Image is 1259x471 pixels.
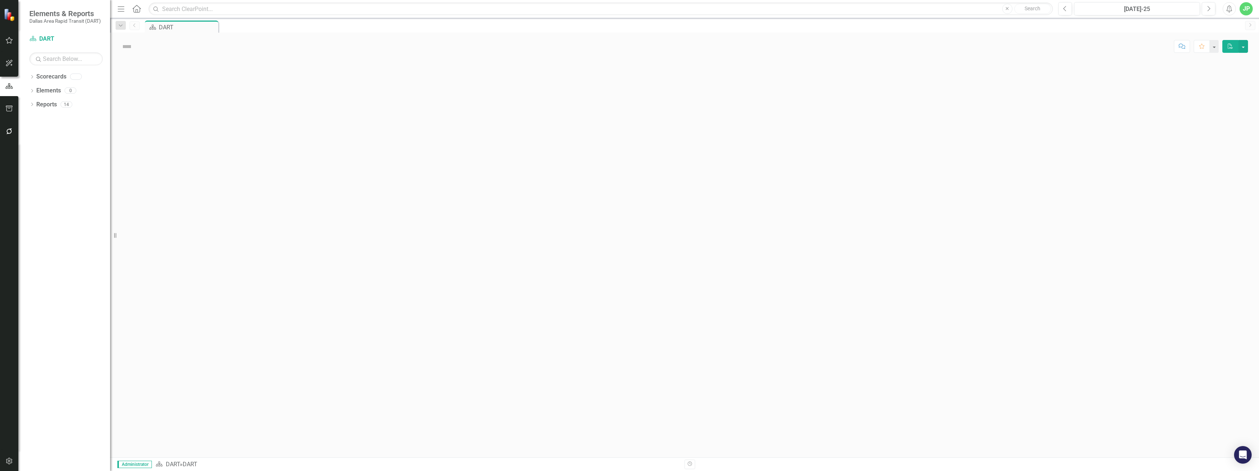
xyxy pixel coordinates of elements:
[1234,446,1252,464] div: Open Intercom Messenger
[29,18,101,24] small: Dallas Area Rapid Transit (DART)
[36,73,66,81] a: Scorecards
[1240,2,1253,15] button: JP
[29,35,103,43] a: DART
[4,8,17,21] img: ClearPoint Strategy
[159,23,216,32] div: DART
[29,9,101,18] span: Elements & Reports
[1077,5,1197,14] div: [DATE]-25
[1025,6,1040,11] span: Search
[29,52,103,65] input: Search Below...
[36,101,57,109] a: Reports
[1074,2,1200,15] button: [DATE]-25
[121,41,133,52] img: Not Defined
[1014,4,1051,14] button: Search
[183,461,197,468] div: DART
[61,101,72,107] div: 14
[149,3,1053,15] input: Search ClearPoint...
[166,461,180,468] a: DART
[36,87,61,95] a: Elements
[117,461,152,468] span: Administrator
[65,88,76,94] div: 0
[156,460,679,469] div: »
